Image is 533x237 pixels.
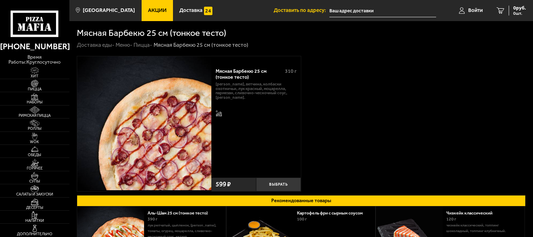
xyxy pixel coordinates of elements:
p: Чизкейк классический, топпинг шоколадный, топпинг клубничный. [446,223,519,234]
span: Доставить по адресу: [274,8,329,13]
a: Доставка еды- [77,41,114,48]
span: 0 руб. [513,6,526,11]
span: 100 г [297,217,307,222]
div: Мясная Барбекю 25 см (тонкое тесто) [154,41,248,49]
a: Чизкейк классический [446,210,498,216]
span: 310 г [285,68,297,74]
span: Акции [148,8,167,13]
span: 120 г [446,217,456,222]
h1: Мясная Барбекю 25 см (тонкое тесто) [77,28,226,37]
span: [GEOGRAPHIC_DATA] [83,8,135,13]
a: Мясная Барбекю 25 см (тонкое тесто) [77,56,211,191]
div: Мясная Барбекю 25 см (тонкое тесто) [216,68,280,80]
button: Выбрать [256,178,301,191]
a: Аль-Шам 25 см (тонкое тесто) [148,210,213,216]
img: 15daf4d41897b9f0e9f617042186c801.svg [204,7,212,15]
input: Ваш адрес доставки [329,4,436,17]
span: 0 шт. [513,11,526,15]
a: Пицца- [134,41,152,48]
span: 390 г [148,217,157,222]
a: Меню- [116,41,132,48]
span: Войти [468,8,483,13]
span: Доставка [179,8,203,13]
img: Мясная Барбекю 25 см (тонкое тесто) [77,56,211,190]
span: 599 ₽ [216,181,231,188]
button: Рекомендованные товары [77,195,526,206]
a: Картофель фри с сырным соусом [297,210,368,216]
p: [PERSON_NAME], ветчина, колбаски охотничьи, лук красный, моцарелла, пармезан, сливочно-чесночный ... [216,82,297,100]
